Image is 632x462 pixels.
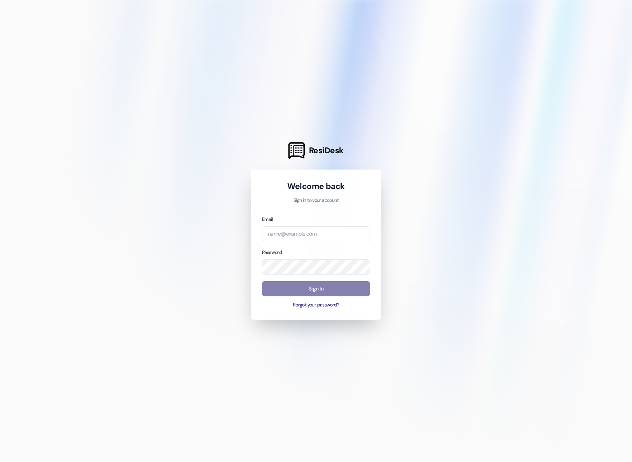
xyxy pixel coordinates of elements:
input: name@example.com [262,226,370,241]
h1: Welcome back [262,181,370,192]
span: ResiDesk [309,145,344,156]
label: Email [262,216,273,222]
p: Sign in to your account [262,197,370,204]
img: ResiDesk Logo [288,142,305,159]
button: Forgot your password? [262,302,370,309]
button: Sign In [262,281,370,296]
label: Password [262,249,282,255]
